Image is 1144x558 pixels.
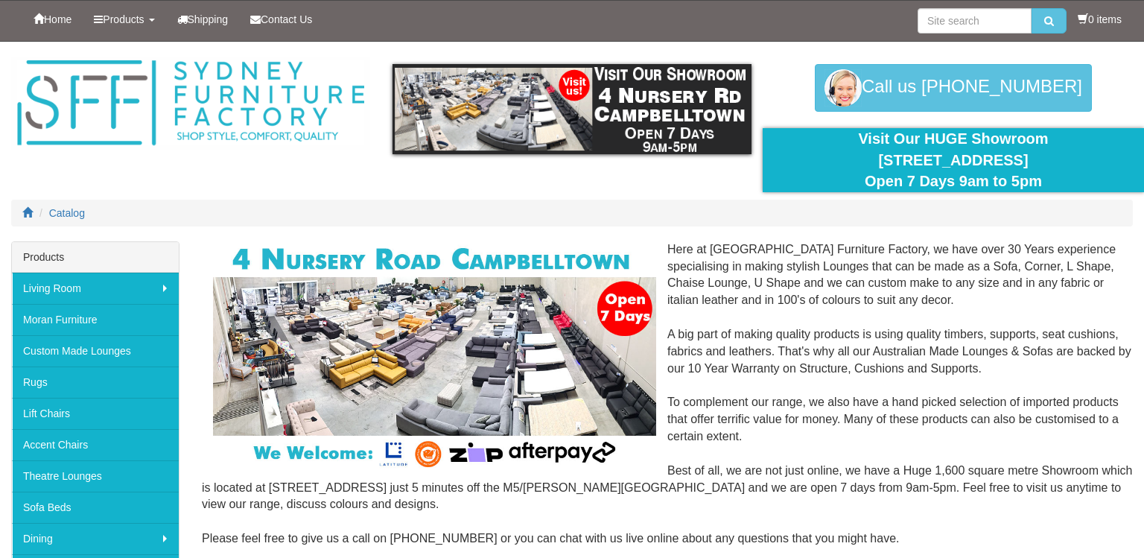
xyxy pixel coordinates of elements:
a: Rugs [12,367,179,398]
a: Moran Furniture [12,304,179,335]
a: Custom Made Lounges [12,335,179,367]
div: Visit Our HUGE Showroom [STREET_ADDRESS] Open 7 Days 9am to 5pm [774,128,1133,192]
a: Theatre Lounges [12,460,179,492]
a: Living Room [12,273,179,304]
div: Products [12,242,179,273]
span: Home [44,13,71,25]
img: Corner Modular Lounges [213,241,656,472]
li: 0 items [1078,12,1122,27]
input: Site search [918,8,1032,34]
a: Lift Chairs [12,398,179,429]
span: Products [103,13,144,25]
a: Dining [12,523,179,554]
a: Catalog [49,207,85,219]
a: Accent Chairs [12,429,179,460]
span: Contact Us [261,13,312,25]
a: Contact Us [239,1,323,38]
span: Shipping [188,13,229,25]
a: Products [83,1,165,38]
img: Sydney Furniture Factory [11,57,370,150]
img: showroom.gif [393,64,751,154]
a: Home [22,1,83,38]
a: Shipping [166,1,240,38]
a: Sofa Beds [12,492,179,523]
